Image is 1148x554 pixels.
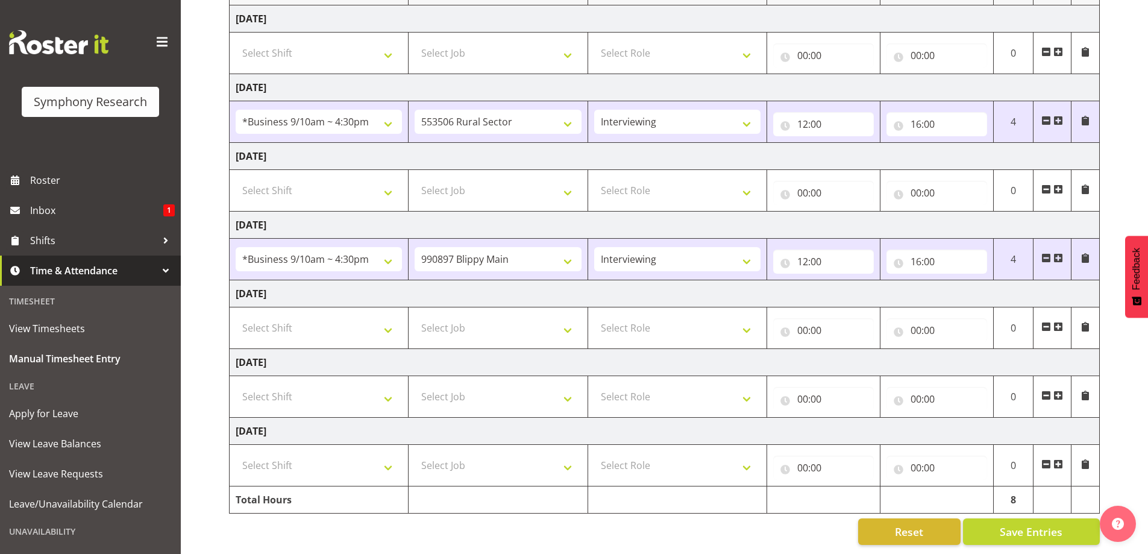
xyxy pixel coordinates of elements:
span: View Leave Requests [9,465,172,483]
input: Click to select... [886,387,987,411]
span: 1 [163,204,175,216]
a: Manual Timesheet Entry [3,344,178,374]
a: View Timesheets [3,313,178,344]
input: Click to select... [886,43,987,68]
input: Click to select... [773,181,874,205]
td: 0 [993,376,1034,418]
td: [DATE] [230,280,1100,307]
td: 0 [993,33,1034,74]
td: [DATE] [230,74,1100,101]
input: Click to select... [773,43,874,68]
a: Leave/Unavailability Calendar [3,489,178,519]
span: Reset [895,524,923,540]
span: View Leave Balances [9,435,172,453]
span: View Timesheets [9,319,172,338]
input: Click to select... [886,318,987,342]
td: [DATE] [230,418,1100,445]
input: Click to select... [886,456,987,480]
input: Click to select... [773,112,874,136]
div: Leave [3,374,178,398]
span: Manual Timesheet Entry [9,350,172,368]
div: Symphony Research [34,93,147,111]
span: Roster [30,171,175,189]
span: Inbox [30,201,163,219]
a: View Leave Balances [3,429,178,459]
span: Shifts [30,231,157,250]
input: Click to select... [773,456,874,480]
td: 8 [993,486,1034,514]
td: [DATE] [230,5,1100,33]
input: Click to select... [886,112,987,136]
td: Total Hours [230,486,409,514]
span: Save Entries [1000,524,1062,540]
button: Feedback - Show survey [1125,236,1148,318]
td: 4 [993,239,1034,280]
span: Leave/Unavailability Calendar [9,495,172,513]
input: Click to select... [886,250,987,274]
td: 0 [993,445,1034,486]
img: Rosterit website logo [9,30,108,54]
td: [DATE] [230,143,1100,170]
input: Click to select... [773,318,874,342]
a: Apply for Leave [3,398,178,429]
input: Click to select... [773,250,874,274]
div: Timesheet [3,289,178,313]
span: Apply for Leave [9,404,172,423]
td: [DATE] [230,349,1100,376]
input: Click to select... [886,181,987,205]
td: 0 [993,307,1034,349]
button: Save Entries [963,518,1100,545]
td: [DATE] [230,212,1100,239]
a: View Leave Requests [3,459,178,489]
td: 4 [993,101,1034,143]
span: Time & Attendance [30,262,157,280]
input: Click to select... [773,387,874,411]
td: 0 [993,170,1034,212]
div: Unavailability [3,519,178,544]
span: Feedback [1131,248,1142,290]
button: Reset [858,518,961,545]
img: help-xxl-2.png [1112,518,1124,530]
